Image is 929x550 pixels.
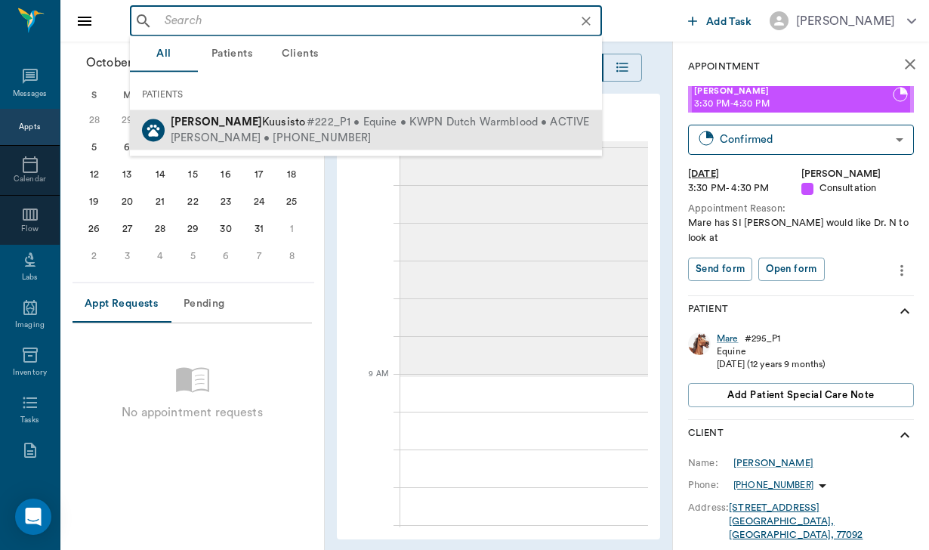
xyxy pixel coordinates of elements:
div: Saturday, October 25, 2025 [281,191,302,212]
a: [PERSON_NAME] [733,456,813,470]
div: M [111,84,144,107]
div: [PERSON_NAME] [796,12,895,30]
p: Patient [688,302,728,320]
div: PATIENTS [130,79,602,110]
a: Mare [717,332,739,345]
button: Close drawer [69,6,100,36]
img: Profile Image [688,332,711,355]
p: [PHONE_NUMBER] [733,479,813,492]
div: Appointment Reason: [688,202,914,216]
button: Open form [758,258,824,281]
div: Appointment request tabs [73,286,312,323]
div: Sunday, October 19, 2025 [84,191,105,212]
div: Wednesday, October 15, 2025 [183,164,204,185]
div: Friday, November 7, 2025 [248,246,270,267]
div: Friday, October 17, 2025 [248,164,270,185]
div: 8 AM [349,140,388,178]
div: [DATE] (12 years 9 months) [717,358,826,371]
button: close [895,49,925,79]
button: Clients [266,36,334,73]
div: 3:30 PM - 4:30 PM [688,181,801,196]
div: Inventory [13,367,47,379]
button: Add patient Special Care Note [688,383,914,407]
div: Friday, October 24, 2025 [248,191,270,212]
div: Tuesday, October 28, 2025 [150,218,171,239]
div: Sunday, November 2, 2025 [84,246,105,267]
div: Sunday, October 12, 2025 [84,164,105,185]
div: Open Intercom Messenger [15,499,51,535]
a: [STREET_ADDRESS][GEOGRAPHIC_DATA], [GEOGRAPHIC_DATA], 77092 [729,503,863,540]
span: #222_P1 • Equine • KWPN Dutch Warmblood • ACTIVE [307,115,589,131]
span: [PERSON_NAME] [694,87,893,97]
button: Clear [576,11,597,32]
button: more [890,258,914,283]
div: Messages [13,88,48,100]
div: Mare has SI [PERSON_NAME] would like Dr. N to look at [688,216,914,245]
button: Send form [688,258,752,281]
div: Monday, October 20, 2025 [116,191,137,212]
div: Confirmed [720,131,890,148]
button: Patients [198,36,266,73]
button: All [130,36,198,73]
button: Pending [170,286,238,323]
b: [PERSON_NAME] [171,116,262,128]
div: Thursday, October 23, 2025 [215,191,236,212]
div: [DATE] [688,167,801,181]
div: [PERSON_NAME] [801,167,915,181]
div: Tasks [20,415,39,426]
div: Tuesday, October 14, 2025 [150,164,171,185]
button: Appt Requests [73,286,170,323]
div: Saturday, November 1, 2025 [281,218,302,239]
div: Labs [22,272,38,283]
div: Phone: [688,478,733,492]
div: 9 AM [349,366,388,404]
div: Tuesday, October 21, 2025 [150,191,171,212]
p: No appointment requests [122,403,262,422]
button: [PERSON_NAME] [758,7,928,35]
div: Consultation [801,181,915,196]
div: Tuesday, November 4, 2025 [150,246,171,267]
div: Thursday, October 30, 2025 [215,218,236,239]
p: Client [688,426,724,444]
div: [PERSON_NAME] • [PHONE_NUMBER] [171,130,589,146]
button: Add Task [682,7,758,35]
div: Appts [19,122,40,133]
span: 3:30 PM - 4:30 PM [694,97,893,112]
div: Monday, October 13, 2025 [116,164,137,185]
div: Sunday, September 28, 2025 [84,110,105,131]
button: October2025 [79,48,191,78]
div: Monday, October 6, 2025 [116,137,137,158]
div: Monday, November 3, 2025 [116,246,137,267]
span: Add patient Special Care Note [727,387,874,403]
div: Saturday, October 18, 2025 [281,164,302,185]
div: Sunday, October 26, 2025 [84,218,105,239]
span: Kuusisto [171,116,305,128]
div: Thursday, October 16, 2025 [215,164,236,185]
div: Sunday, October 5, 2025 [84,137,105,158]
input: Search [159,11,597,32]
p: Appointment [688,60,760,74]
div: S [78,84,111,107]
div: Wednesday, October 22, 2025 [183,191,204,212]
span: October [83,52,135,73]
svg: show more [896,302,914,320]
div: Name: [688,456,733,470]
svg: show more [896,426,914,444]
div: Saturday, November 8, 2025 [281,246,302,267]
div: Monday, October 27, 2025 [116,218,137,239]
div: Wednesday, October 29, 2025 [183,218,204,239]
div: Equine [717,345,826,358]
div: Thursday, November 6, 2025 [215,246,236,267]
div: Wednesday, November 5, 2025 [183,246,204,267]
div: Friday, October 31, 2025 [248,218,270,239]
div: Imaging [15,320,45,331]
div: Address: [688,501,729,514]
div: # 295_P1 [745,332,781,345]
div: Monday, September 29, 2025 [116,110,137,131]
